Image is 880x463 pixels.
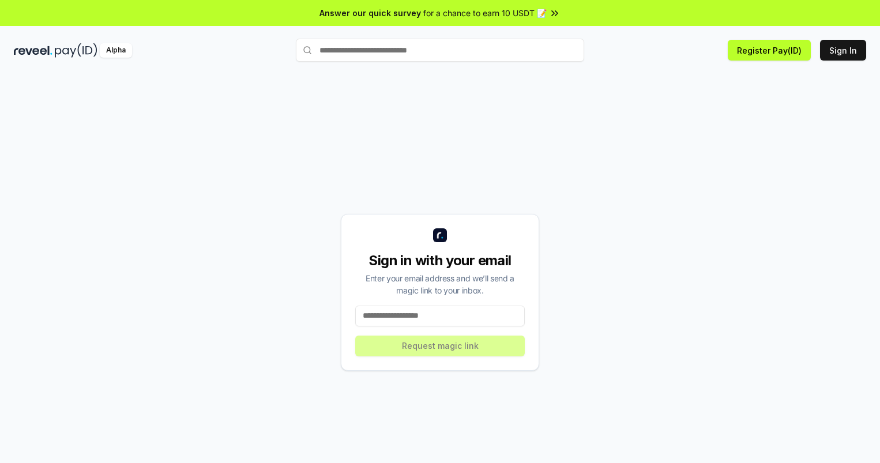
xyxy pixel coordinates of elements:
button: Register Pay(ID) [728,40,811,61]
span: Answer our quick survey [319,7,421,19]
div: Enter your email address and we’ll send a magic link to your inbox. [355,272,525,296]
img: pay_id [55,43,97,58]
span: for a chance to earn 10 USDT 📝 [423,7,547,19]
div: Alpha [100,43,132,58]
img: reveel_dark [14,43,52,58]
button: Sign In [820,40,866,61]
img: logo_small [433,228,447,242]
div: Sign in with your email [355,251,525,270]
